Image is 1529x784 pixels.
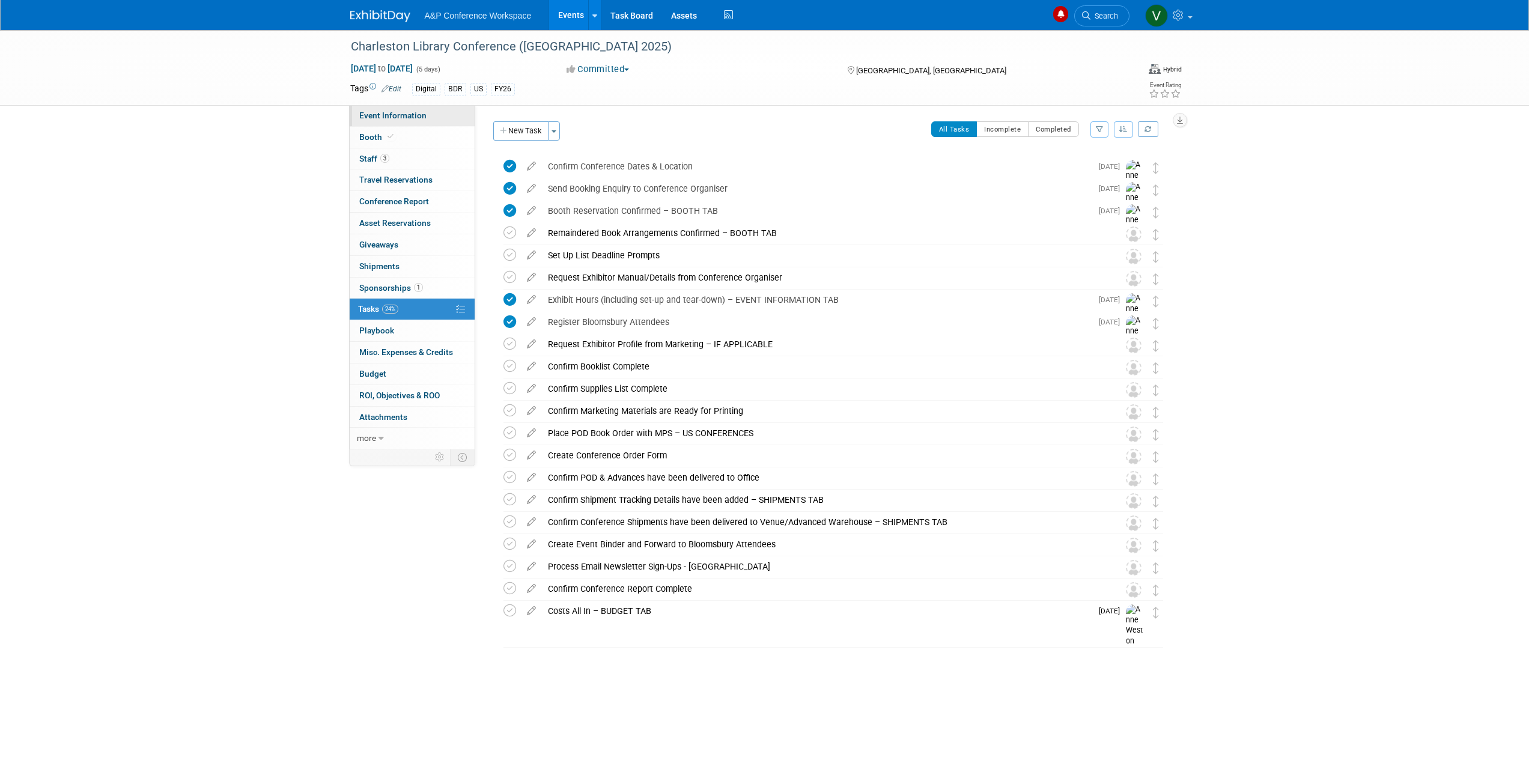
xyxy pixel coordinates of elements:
div: Confirm Conference Shipments have been delivered to Venue/Advanced Warehouse – SHIPMENTS TAB [542,512,1102,532]
a: edit [521,472,542,483]
button: Incomplete [976,121,1029,137]
img: Unassigned [1126,249,1141,264]
div: Request Exhibitor Manual/Details from Conference Organiser [542,267,1102,288]
a: edit [521,183,542,194]
i: Move task [1153,562,1159,574]
img: Unassigned [1126,449,1141,464]
div: Confirm Conference Dates & Location [542,156,1092,177]
div: Create Event Binder and Forward to Bloomsbury Attendees [542,534,1102,555]
a: edit [521,450,542,461]
div: Confirm Supplies List Complete [542,378,1102,399]
div: FY26 [491,83,515,96]
i: Move task [1153,229,1159,240]
img: Anne Weston [1126,604,1144,647]
a: Conference Report [350,191,475,212]
div: Charleston Library Conference ([GEOGRAPHIC_DATA] 2025) [347,36,1111,58]
i: Move task [1153,407,1159,418]
a: more [350,428,475,449]
span: Booth [359,132,396,142]
img: Unassigned [1126,515,1141,531]
img: Unassigned [1126,538,1141,553]
a: Travel Reservations [350,169,475,190]
div: Exhibit Hours (including set-up and tear-down) – EVENT INFORMATION TAB [542,290,1092,310]
span: Tasks [358,304,398,314]
span: [DATE] [1099,207,1126,215]
img: Unassigned [1126,338,1141,353]
i: Move task [1153,296,1159,307]
a: edit [521,250,542,261]
div: US [470,83,487,96]
a: edit [521,272,542,283]
a: edit [521,317,542,327]
div: Event Format [1059,62,1182,81]
img: Unassigned [1126,404,1141,420]
a: edit [521,539,542,550]
div: Confirm Conference Report Complete [542,579,1102,599]
a: Booth [350,127,475,148]
a: Staff3 [350,148,475,169]
img: Unassigned [1126,582,1141,598]
button: Committed [562,63,634,76]
a: Playbook [350,320,475,341]
a: edit [521,406,542,416]
a: edit [521,583,542,594]
a: Edit [381,85,401,93]
a: Event Information [350,105,475,126]
div: Request Exhibitor Profile from Marketing – IF APPLICABLE [542,334,1102,354]
div: Place POD Book Order with MPS – US CONFERENCES [542,423,1102,443]
a: edit [521,339,542,350]
a: edit [521,561,542,572]
i: Move task [1153,184,1159,196]
div: Digital [412,83,440,96]
span: Asset Reservations [359,218,431,228]
div: Confirm Shipment Tracking Details have been added – SHIPMENTS TAB [542,490,1102,510]
a: ROI, Objectives & ROO [350,385,475,406]
button: New Task [493,121,549,141]
div: Send Booking Enquiry to Conference Organiser [542,178,1092,199]
img: Anne Weston [1126,293,1144,336]
span: [DATE] [1099,162,1126,171]
i: Move task [1153,251,1159,263]
i: Move task [1153,273,1159,285]
a: Attachments [350,407,475,428]
span: Search [1090,11,1118,20]
img: ExhibitDay [350,10,410,22]
a: edit [521,294,542,305]
span: [DATE] [1099,318,1126,326]
a: Asset Reservations [350,213,475,234]
button: Completed [1028,121,1079,137]
img: Unassigned [1126,560,1141,576]
span: [GEOGRAPHIC_DATA], [GEOGRAPHIC_DATA] [856,66,1006,75]
a: edit [521,361,542,372]
span: [DATE] [1099,184,1126,193]
i: Move task [1153,540,1159,552]
img: Unassigned [1126,360,1141,375]
span: Sponsorships [359,283,423,293]
td: Tags [350,82,401,96]
i: Move task [1153,585,1159,596]
a: edit [521,205,542,216]
span: Travel Reservations [359,175,433,184]
a: Refresh [1138,121,1158,137]
td: Toggle Event Tabs [450,449,475,465]
div: Register Bloomsbury Attendees [542,312,1092,332]
i: Move task [1153,318,1159,329]
i: Move task [1153,518,1159,529]
div: Event Format [1149,62,1182,74]
span: [DATE] [1099,607,1126,615]
span: Misc. Expenses & Credits [359,347,453,357]
div: Create Conference Order Form [542,445,1102,466]
span: to [376,64,388,73]
img: Unassigned [1126,382,1141,398]
img: Unassigned [1126,493,1141,509]
i: Move task [1153,451,1159,463]
i: Booth reservation complete [388,133,394,140]
span: Staff [359,154,389,163]
span: [DATE] [1099,296,1126,304]
i: Move task [1153,207,1159,218]
span: Shipments [359,261,400,271]
span: [DATE] [DATE] [350,63,413,74]
a: Misc. Expenses & Credits [350,342,475,363]
span: 1 [414,283,423,292]
div: Confirm Booklist Complete [542,356,1102,377]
